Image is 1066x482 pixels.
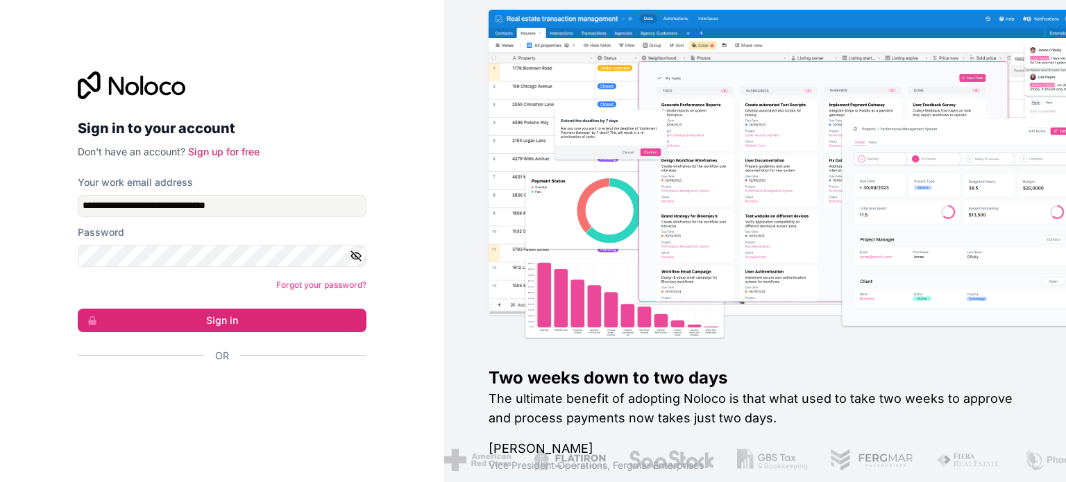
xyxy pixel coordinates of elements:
input: Email address [78,195,366,217]
span: Or [215,349,229,363]
h2: Sign in to your account [78,116,366,141]
a: Forgot your password? [276,279,366,290]
h2: The ultimate benefit of adopting Noloco is that what used to take two weeks to approve and proces... [489,389,1022,428]
h1: Two weeks down to two days [489,367,1022,389]
h1: Vice President Operations , Fergmar Enterprises [489,458,1022,472]
button: Sign in [78,309,366,332]
h1: [PERSON_NAME] [489,439,1022,458]
span: Don't have an account? [78,146,185,157]
a: Sign up for free [188,146,260,157]
label: Password [78,225,124,239]
img: /assets/american-red-cross-BAupjrZR.png [444,449,511,471]
input: Password [78,245,366,267]
label: Your work email address [78,175,193,189]
iframe: Schaltfläche „Über Google anmelden“ [71,378,362,408]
